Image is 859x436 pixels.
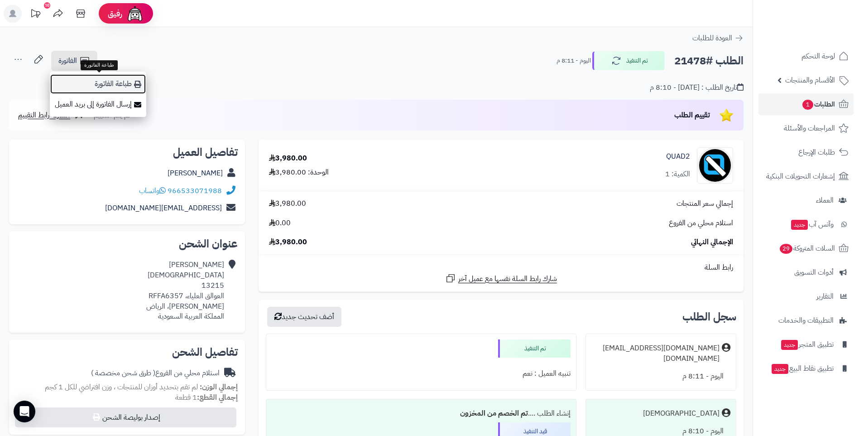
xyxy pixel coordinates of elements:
a: العملاء [758,189,854,211]
div: تم التنفيذ [498,339,571,358]
h2: تفاصيل العميل [16,147,238,158]
span: شارك رابط السلة نفسها مع عميل آخر [458,274,557,284]
span: لوحة التحكم [801,50,835,63]
a: تطبيق نقاط البيعجديد [758,358,854,379]
img: no_image-90x90.png [697,147,733,184]
a: تحديثات المنصة [24,5,47,25]
a: إشعارات التحويلات البنكية [758,165,854,187]
a: 966533071988 [168,185,222,196]
div: تنبيه العميل : نعم [272,365,571,383]
span: جديد [791,220,808,230]
span: التطبيقات والخدمات [778,314,834,327]
strong: إجمالي القطع: [197,392,238,403]
div: الوحدة: 3,980.00 [269,167,329,178]
span: استلام محلي من الفروع [669,218,733,228]
span: الفاتورة [58,55,77,66]
img: ai-face.png [126,5,144,23]
strong: إجمالي الوزن: [200,382,238,392]
span: تقييم الطلب [674,110,710,121]
span: 29 [780,244,792,254]
a: طباعة الفاتورة [50,74,146,94]
div: الكمية: 1 [665,169,690,179]
a: الطلبات1 [758,93,854,115]
span: إجمالي سعر المنتجات [677,199,733,209]
button: إصدار بوليصة الشحن [15,407,236,427]
a: العودة للطلبات [692,33,744,44]
span: التقارير [816,290,834,303]
a: طلبات الإرجاع [758,141,854,163]
span: الأقسام والمنتجات [785,74,835,87]
a: شارك رابط السلة نفسها مع عميل آخر [445,273,557,284]
a: [PERSON_NAME] [168,168,223,179]
button: أضف تحديث جديد [267,307,341,327]
small: 1 قطعة [175,392,238,403]
a: أدوات التسويق [758,262,854,283]
button: تم التنفيذ [592,51,665,70]
span: المراجعات والأسئلة [784,122,835,135]
span: 0.00 [269,218,291,228]
div: [DOMAIN_NAME][EMAIL_ADDRESS][DOMAIN_NAME] [591,343,720,364]
div: إنشاء الطلب .... [272,405,571,422]
span: أدوات التسويق [794,266,834,279]
span: العودة للطلبات [692,33,732,44]
a: واتساب [139,185,166,196]
span: السلات المتروكة [779,242,835,255]
span: مشاركة رابط التقييم [18,110,70,121]
a: تطبيق المتجرجديد [758,334,854,355]
a: لوحة التحكم [758,45,854,67]
a: السلات المتروكة29 [758,237,854,259]
a: مشاركة رابط التقييم [18,110,86,121]
h3: سجل الطلب [682,311,736,322]
div: [DEMOGRAPHIC_DATA] [643,408,720,419]
div: طباعة الفاتورة [81,60,118,70]
span: 3,980.00 [269,199,306,209]
span: إشعارات التحويلات البنكية [766,170,835,183]
div: [PERSON_NAME] [DEMOGRAPHIC_DATA] 13215 العوالق العلياء، RFFA6357 [PERSON_NAME]، الرياض المملكة ال... [146,260,224,322]
div: رابط السلة [262,262,740,273]
span: العملاء [816,194,834,207]
h2: عنوان الشحن [16,238,238,249]
h2: تفاصيل الشحن [16,347,238,358]
span: جديد [772,364,788,374]
a: [EMAIL_ADDRESS][DOMAIN_NAME] [105,203,222,213]
a: المراجعات والأسئلة [758,117,854,139]
span: الطلبات [801,98,835,111]
small: اليوم - 8:11 م [557,56,591,65]
img: logo-2.png [797,24,850,44]
span: تطبيق المتجر [780,338,834,351]
span: جديد [781,340,798,350]
span: تطبيق نقاط البيع [771,362,834,375]
a: التقارير [758,286,854,307]
span: 3,980.00 [269,237,307,247]
span: رفيق [108,8,122,19]
div: 10 [44,2,50,9]
a: التطبيقات والخدمات [758,310,854,331]
span: الإجمالي النهائي [691,237,733,247]
div: استلام محلي من الفروع [91,368,220,378]
b: تم الخصم من المخزون [460,408,528,419]
div: تاريخ الطلب : [DATE] - 8:10 م [650,82,744,93]
a: وآتس آبجديد [758,213,854,235]
span: 1 [802,100,813,110]
span: وآتس آب [790,218,834,231]
div: 3,980.00 [269,153,307,164]
span: طلبات الإرجاع [798,146,835,159]
a: الفاتورة [51,51,97,71]
span: ( طرق شحن مخصصة ) [91,368,155,378]
h2: الطلب #21478 [674,52,744,70]
a: إرسال الفاتورة إلى بريد العميل [50,94,146,115]
div: Open Intercom Messenger [14,401,35,422]
a: QUAD2 [666,151,690,162]
div: اليوم - 8:11 م [591,368,730,385]
span: لم تقم بتحديد أوزان للمنتجات ، وزن افتراضي للكل 1 كجم [45,382,198,392]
